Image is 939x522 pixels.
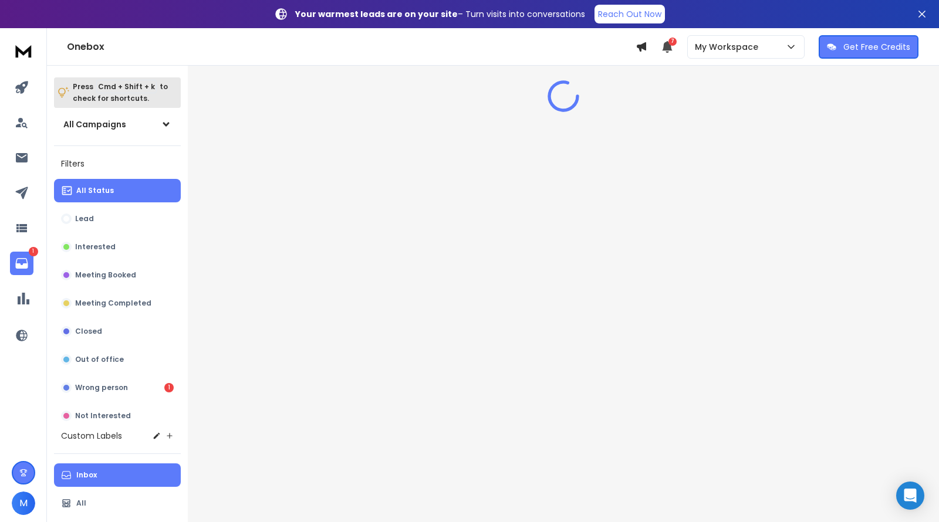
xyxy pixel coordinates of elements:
p: All Status [76,186,114,195]
p: Interested [75,242,116,252]
p: – Turn visits into conversations [295,8,585,20]
button: Meeting Booked [54,263,181,287]
p: Closed [75,327,102,336]
button: All Campaigns [54,113,181,136]
strong: Your warmest leads are on your site [295,8,458,20]
span: 7 [668,38,677,46]
p: Inbox [76,470,97,480]
p: My Workspace [695,41,763,53]
div: Open Intercom Messenger [896,482,924,510]
button: Meeting Completed [54,291,181,315]
button: Inbox [54,463,181,487]
button: Closed [54,320,181,343]
button: Lead [54,207,181,231]
div: 1 [164,383,174,392]
p: Get Free Credits [843,41,910,53]
button: All [54,492,181,515]
button: Interested [54,235,181,259]
img: logo [12,40,35,62]
button: All Status [54,179,181,202]
p: Reach Out Now [598,8,661,20]
p: Not Interested [75,411,131,421]
button: Out of office [54,348,181,371]
h3: Filters [54,155,181,172]
p: 1 [29,247,38,256]
button: M [12,492,35,515]
span: Cmd + Shift + k [96,80,157,93]
button: Wrong person1 [54,376,181,399]
h3: Custom Labels [61,430,122,442]
p: Out of office [75,355,124,364]
p: Wrong person [75,383,128,392]
p: Meeting Completed [75,299,151,308]
h1: Onebox [67,40,636,54]
button: Not Interested [54,404,181,428]
h1: All Campaigns [63,118,126,130]
a: Reach Out Now [595,5,665,23]
p: Meeting Booked [75,270,136,280]
p: Press to check for shortcuts. [73,81,168,104]
a: 1 [10,252,33,275]
button: Get Free Credits [819,35,918,59]
p: Lead [75,214,94,223]
p: All [76,499,86,508]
